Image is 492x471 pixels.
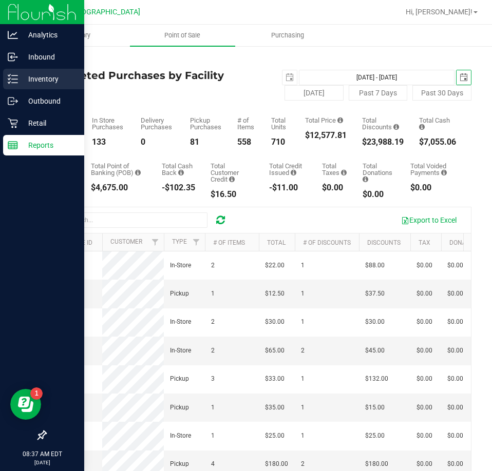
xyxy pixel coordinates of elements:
[147,233,164,251] a: Filter
[447,431,463,441] span: $0.00
[265,403,285,413] span: $35.00
[8,74,18,84] inline-svg: Inventory
[412,85,471,101] button: Past 30 Days
[211,403,215,413] span: 1
[170,289,189,299] span: Pickup
[303,239,351,246] a: # of Discounts
[8,96,18,106] inline-svg: Outbound
[172,238,187,245] a: Type
[365,261,385,270] span: $88.00
[8,140,18,150] inline-svg: Reports
[211,459,215,469] span: 4
[441,169,447,176] i: Sum of all voided payment transaction amounts, excluding tips and transaction fees, for all purch...
[5,449,80,459] p: 08:37 AM EDT
[211,163,254,183] div: Total Customer Credit
[457,70,471,85] span: select
[322,184,347,192] div: $0.00
[18,73,80,85] p: Inventory
[235,25,340,46] a: Purchasing
[18,51,80,63] p: Inbound
[213,239,245,246] a: # of Items
[237,138,256,146] div: 558
[45,70,258,92] h4: Completed Purchases by Facility Report
[271,117,290,130] div: Total Units
[305,117,347,124] div: Total Price
[337,117,343,124] i: Sum of the total prices of all purchases in the date range.
[92,138,125,146] div: 133
[5,459,80,466] p: [DATE]
[269,163,307,176] div: Total Credit Issued
[8,118,18,128] inline-svg: Retail
[162,184,195,192] div: -$102.35
[305,131,347,140] div: $12,577.81
[110,238,142,245] a: Customer
[141,117,175,130] div: Delivery Purchases
[265,289,285,299] span: $12.50
[91,163,146,176] div: Total Point of Banking (POB)
[91,184,146,192] div: $4,675.00
[265,317,285,327] span: $30.00
[410,184,456,192] div: $0.00
[406,8,472,16] span: Hi, [PERSON_NAME]!
[362,138,404,146] div: $23,988.19
[130,25,235,46] a: Point of Sale
[265,431,285,441] span: $25.00
[271,138,290,146] div: 710
[18,117,80,129] p: Retail
[285,85,344,101] button: [DATE]
[162,163,195,176] div: Total Cash Back
[211,289,215,299] span: 1
[190,117,222,130] div: Pickup Purchases
[393,124,399,130] i: Sum of the discount values applied to the all purchases in the date range.
[363,176,368,183] i: Sum of all round-up-to-next-dollar total price adjustments for all purchases in the date range.
[53,212,207,228] input: Search...
[211,261,215,270] span: 2
[150,31,214,40] span: Point of Sale
[447,289,463,299] span: $0.00
[447,403,463,413] span: $0.00
[301,403,305,413] span: 1
[367,239,401,246] a: Discounts
[8,52,18,62] inline-svg: Inbound
[301,317,305,327] span: 1
[363,163,395,183] div: Total Donations
[10,389,41,420] iframe: Resource center
[417,403,432,413] span: $0.00
[417,431,432,441] span: $0.00
[92,117,125,130] div: In Store Purchases
[417,459,432,469] span: $0.00
[265,459,288,469] span: $180.00
[170,317,191,327] span: In-Store
[267,239,286,246] a: Total
[229,176,235,183] i: Sum of the successful, non-voided payments using account credit for all purchases in the date range.
[449,239,480,246] a: Donation
[349,85,408,101] button: Past 7 Days
[30,387,43,400] iframe: Resource center unread badge
[170,374,189,384] span: Pickup
[18,139,80,151] p: Reports
[447,346,463,356] span: $0.00
[365,317,385,327] span: $30.00
[265,346,285,356] span: $65.00
[18,29,80,41] p: Analytics
[419,239,430,246] a: Tax
[365,346,385,356] span: $45.00
[301,346,305,356] span: 2
[178,169,184,176] i: Sum of the cash-back amounts from rounded-up electronic payments for all purchases in the date ra...
[188,233,205,251] a: Filter
[365,403,385,413] span: $15.00
[362,117,404,130] div: Total Discounts
[211,346,215,356] span: 2
[417,317,432,327] span: $0.00
[447,261,463,270] span: $0.00
[365,289,385,299] span: $37.50
[417,374,432,384] span: $0.00
[363,190,395,199] div: $0.00
[211,374,215,384] span: 3
[237,117,256,130] div: # of Items
[269,184,307,192] div: -$11.00
[341,169,347,176] i: Sum of the total taxes for all purchases in the date range.
[419,124,425,130] i: Sum of the successful, non-voided cash payment transactions for all purchases in the date range. ...
[301,374,305,384] span: 1
[394,211,463,229] button: Export to Excel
